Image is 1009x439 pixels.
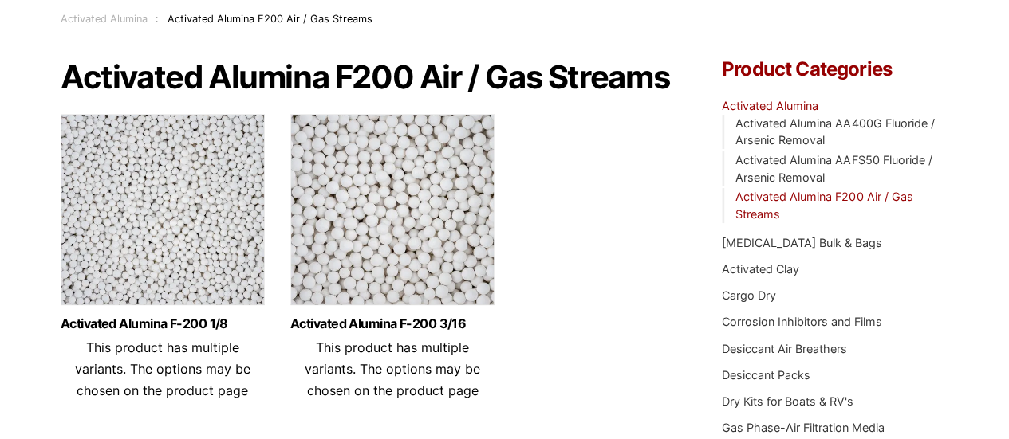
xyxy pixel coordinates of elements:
a: Activated Alumina F200 Air / Gas Streams [735,190,912,221]
h1: Activated Alumina F200 Air / Gas Streams [61,60,678,95]
a: Cargo Dry [722,288,776,302]
span: Activated Alumina F200 Air / Gas Streams [168,13,372,25]
a: Activated Alumina [61,13,148,25]
a: Activated Alumina AA400G Fluoride / Arsenic Removal [735,116,934,147]
span: This product has multiple variants. The options may be chosen on the product page [305,339,480,398]
a: Activated Alumina [722,99,818,112]
a: [MEDICAL_DATA] Bulk & Bags [722,236,882,249]
a: Dry Kits for Boats & RV's [722,394,853,408]
a: Desiccant Air Breathers [722,342,847,355]
span: This product has multiple variants. The options may be chosen on the product page [75,339,250,398]
span: : [156,13,159,25]
a: Activated Alumina F-200 1/8 [61,317,265,331]
a: Desiccant Packs [722,368,810,382]
a: Activated Alumina AAFS50 Fluoride / Arsenic Removal [735,153,932,184]
a: Corrosion Inhibitors and Films [722,315,882,328]
a: Activated Alumina F-200 3/16 [290,317,495,331]
h4: Product Categories [722,60,948,79]
a: Activated Clay [722,262,799,276]
a: Gas Phase-Air Filtration Media [722,421,885,434]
